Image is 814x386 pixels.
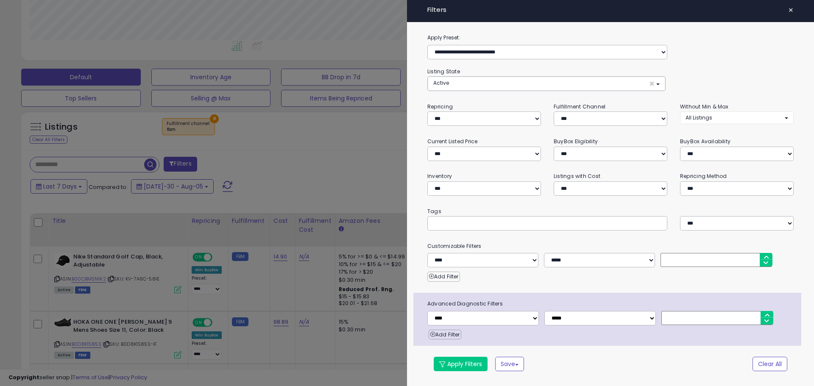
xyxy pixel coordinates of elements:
[680,111,794,124] button: All Listings
[421,33,800,42] label: Apply Preset:
[433,79,449,86] span: Active
[554,172,600,180] small: Listings with Cost
[428,77,665,91] button: Active ×
[421,299,801,308] span: Advanced Diagnostic Filters
[495,357,524,371] button: Save
[554,103,605,110] small: Fulfillment Channel
[427,103,453,110] small: Repricing
[554,138,598,145] small: BuyBox Eligibility
[686,114,712,121] span: All Listings
[427,6,794,14] h4: Filters
[427,68,460,75] small: Listing State
[680,172,727,180] small: Repricing Method
[421,242,800,251] small: Customizable Filters
[680,138,730,145] small: BuyBox Availability
[427,272,460,282] button: Add Filter
[785,4,797,16] button: ×
[421,207,800,216] small: Tags
[753,357,787,371] button: Clear All
[427,138,477,145] small: Current Listed Price
[429,330,461,340] button: Add Filter
[788,4,794,16] span: ×
[680,103,729,110] small: Without Min & Max
[649,79,655,88] span: ×
[427,172,452,180] small: Inventory
[434,357,488,371] button: Apply Filters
